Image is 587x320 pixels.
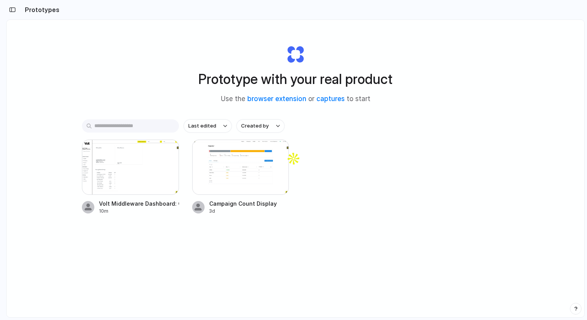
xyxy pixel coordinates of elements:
[221,94,370,104] span: Use the or to start
[99,208,179,215] div: 10m
[198,69,392,89] h1: Prototype with your real product
[22,5,59,14] h2: Prototypes
[209,208,277,215] div: 3d
[209,199,277,208] div: Campaign Count Display
[188,122,216,130] span: Last edited
[241,122,269,130] span: Created by
[99,199,179,208] div: Volt Middleware Dashboard: Opt-Out Metrics
[82,140,179,215] a: Volt Middleware Dashboard: Opt-Out MetricsVolt Middleware Dashboard: Opt-Out Metrics10m
[236,119,285,133] button: Created by
[192,140,289,215] a: Campaign Count DisplayCampaign Count Display3d
[184,119,232,133] button: Last edited
[316,95,345,103] a: captures
[247,95,306,103] a: browser extension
